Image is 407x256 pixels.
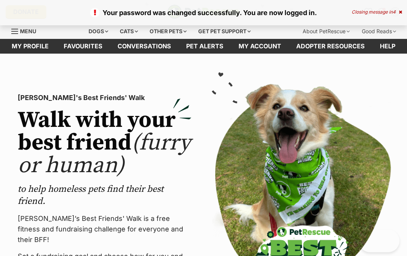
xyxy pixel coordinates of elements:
a: Help [372,39,403,54]
a: Favourites [56,39,110,54]
a: My profile [4,39,56,54]
p: to help homeless pets find their best friend. [18,183,191,207]
div: Cats [115,24,143,39]
a: Pet alerts [179,39,231,54]
div: About PetRescue [297,24,355,39]
a: conversations [110,39,179,54]
div: Dogs [83,24,113,39]
div: Good Reads [357,24,401,39]
iframe: Help Scout Beacon - Open [359,230,399,252]
h2: Walk with your best friend [18,109,191,177]
a: Menu [11,24,41,37]
div: Get pet support [193,24,256,39]
a: My account [231,39,289,54]
div: Other pets [144,24,192,39]
a: Adopter resources [289,39,372,54]
span: Menu [20,28,36,34]
span: (furry or human) [18,129,191,180]
p: [PERSON_NAME]’s Best Friends' Walk is a free fitness and fundraising challenge for everyone and t... [18,213,191,245]
p: [PERSON_NAME]'s Best Friends' Walk [18,93,191,103]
